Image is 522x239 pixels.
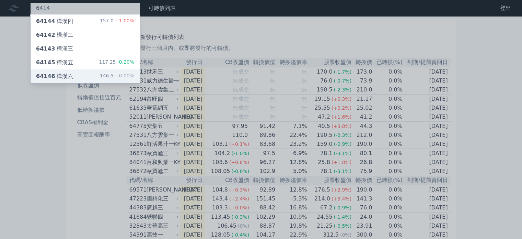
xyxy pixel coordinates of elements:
div: 樺漢三 [36,45,73,53]
div: 樺漢六 [36,72,73,80]
span: 64143 [36,45,55,52]
div: 157.0 [100,17,134,25]
div: 117.25 [99,58,134,67]
span: 64146 [36,73,55,79]
a: 64143樺漢三 [31,42,140,56]
span: +0.00% [114,73,134,78]
a: 64146樺漢六 146.5+0.00% [31,69,140,83]
a: 64142樺漢二 [31,28,140,42]
span: +1.00% [114,18,134,23]
span: 64142 [36,32,55,38]
span: 64145 [36,59,55,66]
a: 64145樺漢五 117.25-0.20% [31,56,140,69]
div: 樺漢五 [36,58,73,67]
div: 146.5 [100,72,134,80]
div: 樺漢四 [36,17,73,25]
span: -0.20% [116,59,134,65]
div: 樺漢二 [36,31,73,39]
a: 64144樺漢四 157.0+1.00% [31,14,140,28]
span: 64144 [36,18,55,24]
